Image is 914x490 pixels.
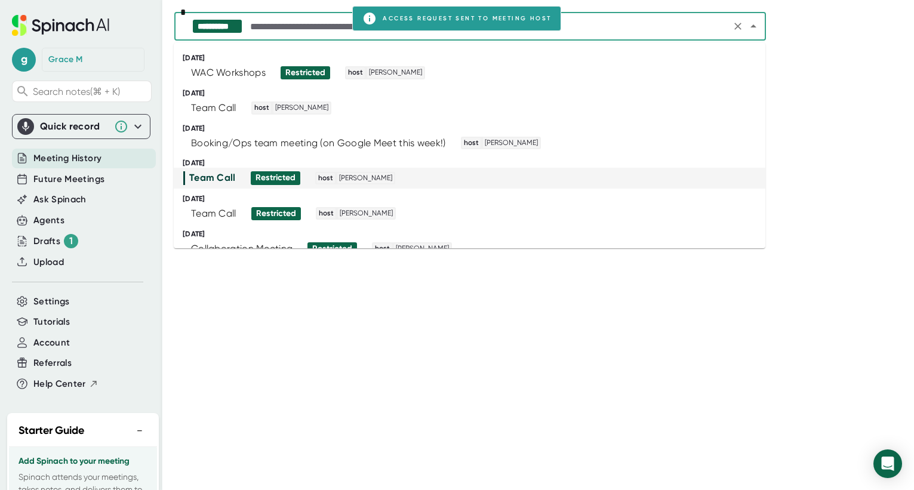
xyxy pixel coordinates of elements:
[317,208,336,219] span: host
[33,336,70,350] button: Account
[183,159,765,168] div: [DATE]
[33,377,86,391] span: Help Center
[873,449,902,478] div: Open Intercom Messenger
[33,172,104,186] button: Future Meetings
[40,121,108,132] div: Quick record
[33,315,70,329] button: Tutorials
[316,173,335,184] span: host
[64,234,78,248] div: 1
[33,86,148,97] span: Search notes (⌘ + K)
[189,172,236,184] div: Team Call
[337,173,394,184] span: [PERSON_NAME]
[33,214,64,227] button: Agents
[253,103,271,113] span: host
[33,193,87,207] button: Ask Spinach
[33,255,64,269] button: Upload
[483,138,540,149] span: [PERSON_NAME]
[191,67,266,79] div: WAC Workshops
[191,137,446,149] div: Booking/Ops team meeting (on Google Meet this week!)
[19,457,147,466] h3: Add Spinach to your meeting
[19,423,84,439] h2: Starter Guide
[12,48,36,72] span: g
[33,234,78,248] button: Drafts 1
[256,208,296,219] div: Restricted
[17,115,145,138] div: Quick record
[191,208,236,220] div: Team Call
[312,244,352,254] div: Restricted
[191,102,236,114] div: Team Call
[367,67,424,78] span: [PERSON_NAME]
[373,244,392,254] span: host
[132,422,147,439] button: −
[346,67,365,78] span: host
[33,377,99,391] button: Help Center
[183,89,765,98] div: [DATE]
[48,54,82,65] div: Grace M
[745,18,762,35] button: Close
[394,244,451,254] span: [PERSON_NAME]
[183,195,765,204] div: [DATE]
[183,54,765,63] div: [DATE]
[462,138,481,149] span: host
[191,243,293,255] div: Collaboration Meeting
[730,18,746,35] button: Clear
[183,124,765,133] div: [DATE]
[33,152,101,165] button: Meeting History
[33,234,78,248] div: Drafts
[256,172,296,183] div: Restricted
[285,67,325,78] div: Restricted
[33,356,72,370] button: Referrals
[273,103,330,113] span: [PERSON_NAME]
[183,230,765,239] div: [DATE]
[338,208,395,219] span: [PERSON_NAME]
[33,295,70,309] button: Settings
